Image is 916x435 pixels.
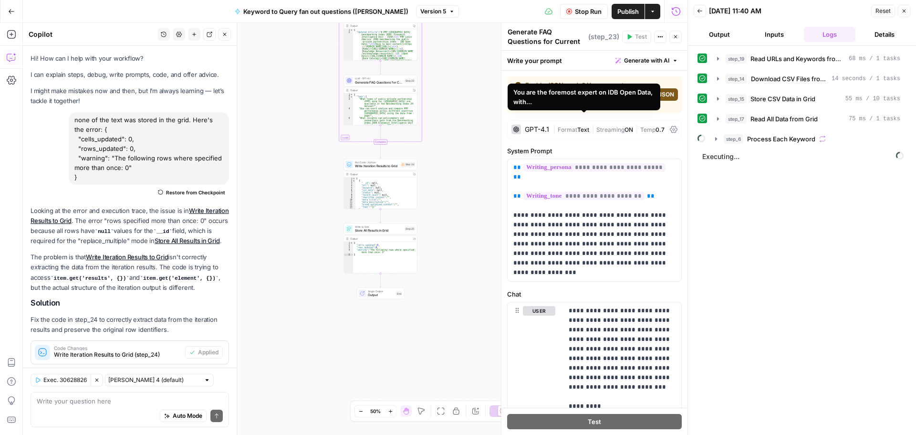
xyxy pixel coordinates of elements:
div: Step 24 [401,162,415,167]
div: 7 [344,191,355,194]
p: Hi! How can I help with your workflow? [31,53,229,64]
div: 4 [344,184,355,187]
textarea: Generate FAQ Questions for Current Keyword [508,27,586,56]
span: step_6 [724,134,743,144]
button: Keyword to Query fan out questions ([PERSON_NAME]) [229,4,414,19]
button: Applied [185,346,223,359]
code: item.get('element', {}) [140,276,219,281]
label: System Prompt [507,146,682,156]
div: Single OutputOutputEnd [344,288,417,299]
button: 75 ms / 1 tasks [711,111,906,127]
button: Inputs [749,27,801,42]
p: I might make mistakes now and then, but I’m always learning — let’s tackle it together! [31,86,229,106]
span: Store CSV Data in Grid [750,94,815,104]
button: user [523,306,555,316]
div: Output{ "Updated Article":"# PPP [GEOGRAPHIC_DATA] benchmarking index 2009: Economist Intelligenc... [344,11,417,61]
span: Generate with AI [624,56,669,65]
span: step_17 [726,114,747,124]
div: Enable JSON mode? Your prompt mentions JSON but output format is set to Text. [515,80,634,109]
button: Set to JSON [637,88,678,101]
span: 68 ms / 1 tasks [849,54,900,63]
span: Toggle code folding, rows 1 through 652 [353,177,355,180]
span: Set to JSON [641,90,674,99]
div: Write your prompt [501,51,687,70]
span: Temp [640,126,656,133]
div: 2 [344,180,355,182]
div: 6 [344,189,355,191]
span: step_15 [726,94,747,104]
div: Output [350,24,410,28]
span: 0.7 [656,126,665,133]
button: 68 ms / 1 tasks [711,51,906,66]
span: Single Output [368,289,394,293]
div: 5 [344,187,355,189]
span: Test [635,32,647,41]
span: Publish [617,7,639,16]
span: Version 5 [420,7,446,16]
div: Output [350,172,410,176]
g: Edge from step_25 to end [380,274,381,287]
button: 14 seconds / 1 tasks [711,71,906,86]
div: Step 23 [405,78,415,83]
div: 2 [344,96,353,98]
span: Run Code · Python [355,160,399,164]
button: Stop Run [560,4,608,19]
div: 8 [344,194,355,196]
span: Read URLs and Keywords from Grid [750,54,845,64]
div: Complete [344,139,417,145]
div: LLM · GPT-4.1Generate FAQ Questions for Current KeywordStep 23Output{ "faqs":[ "What types of pub... [344,75,417,125]
p: The problem is that isn't correctly extracting the data from the iteration results. The code is t... [31,252,229,293]
span: 55 ms / 10 tasks [845,95,900,103]
span: 50% [370,407,381,415]
span: 14 seconds / 1 tasks [832,74,900,83]
span: ON [625,126,633,133]
button: Test [622,31,651,43]
p: Looking at the error and execution trace, the issue is in . The error "rows specified more than o... [31,206,229,246]
div: 12 [344,203,355,206]
div: Output [350,237,410,241]
span: Format [558,126,577,133]
g: Edge from step_6-iteration-end to step_24 [380,145,381,159]
div: 14 [344,208,355,211]
g: Edge from step_24 to step_25 [380,209,381,223]
div: 13 [344,206,355,208]
div: 1 [344,94,353,96]
div: 5 [344,117,353,129]
p: I can explain steps, debug, write prompts, code, and offer advice. [31,70,229,80]
div: Output [350,88,410,92]
div: 2 [344,244,353,246]
span: Test [588,417,601,426]
code: __id [153,229,172,234]
input: Claude Sonnet 4 (default) [108,375,200,385]
div: End [396,291,402,296]
button: Version 5 [416,5,459,18]
span: Output [368,293,394,297]
div: Step 25 [405,227,415,231]
span: Text [577,126,589,133]
span: Write Iteration Results to Grid (step_24) [54,350,181,359]
div: 3 [344,182,355,184]
span: LLM · GPT-4.1 [355,76,403,80]
span: Download CSV Files from URLs [751,74,828,84]
div: 1 [344,177,355,180]
a: Store All Results in Grid [155,237,220,244]
span: ( step_23 ) [588,32,619,42]
button: Logs [804,27,855,42]
button: 55 ms / 10 tasks [711,91,906,106]
button: Output [694,27,745,42]
div: 1 [344,29,353,32]
div: 11 [344,201,355,203]
span: Streaming [596,126,625,133]
div: 5 [344,254,353,256]
button: Reset [871,5,895,17]
button: Auto Mode [160,410,207,422]
button: Details [859,27,911,42]
span: Toggle code folding, rows 1 through 3 [350,29,353,32]
div: GPT-4.1 [525,126,549,133]
a: Write Iteration Results to Grid [86,253,168,261]
span: Restore from Checkpoint [166,189,225,196]
span: Code Changes [54,346,181,350]
a: Write Iteration Results to Grid [31,207,229,224]
span: Applied [198,348,219,357]
span: Toggle code folding, rows 2 through 14 [353,180,355,182]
